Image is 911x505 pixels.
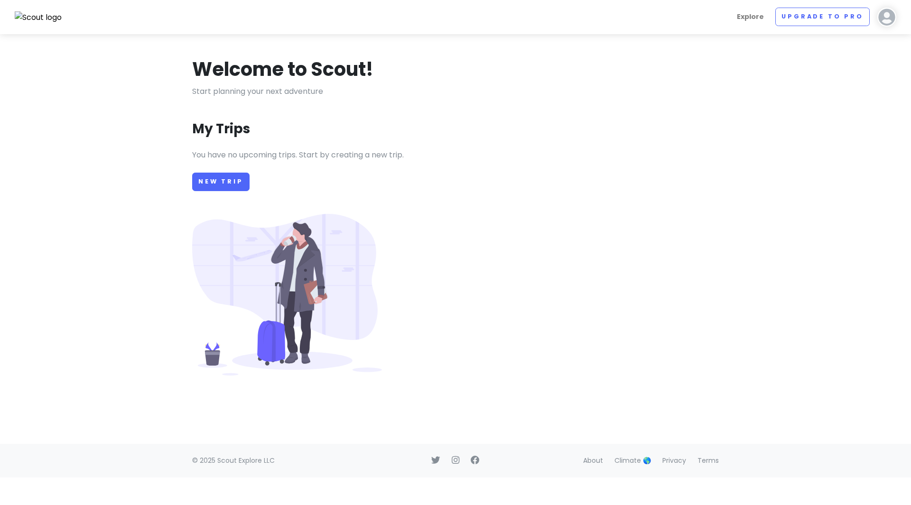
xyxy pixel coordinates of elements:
p: Start planning your next adventure [192,85,719,98]
a: Privacy [662,456,686,465]
a: Upgrade to Pro [775,8,870,26]
a: New Trip [192,173,250,191]
span: © 2025 Scout Explore LLC [192,456,275,465]
p: You have no upcoming trips. Start by creating a new trip. [192,149,719,161]
a: About [583,456,603,465]
img: Person with luggage at airport [192,214,382,376]
img: User profile [877,8,896,27]
a: Terms [697,456,719,465]
h1: Welcome to Scout! [192,57,373,82]
a: Explore [733,8,768,26]
img: Scout logo [15,11,62,24]
a: Climate 🌎 [614,456,651,465]
h3: My Trips [192,120,250,138]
